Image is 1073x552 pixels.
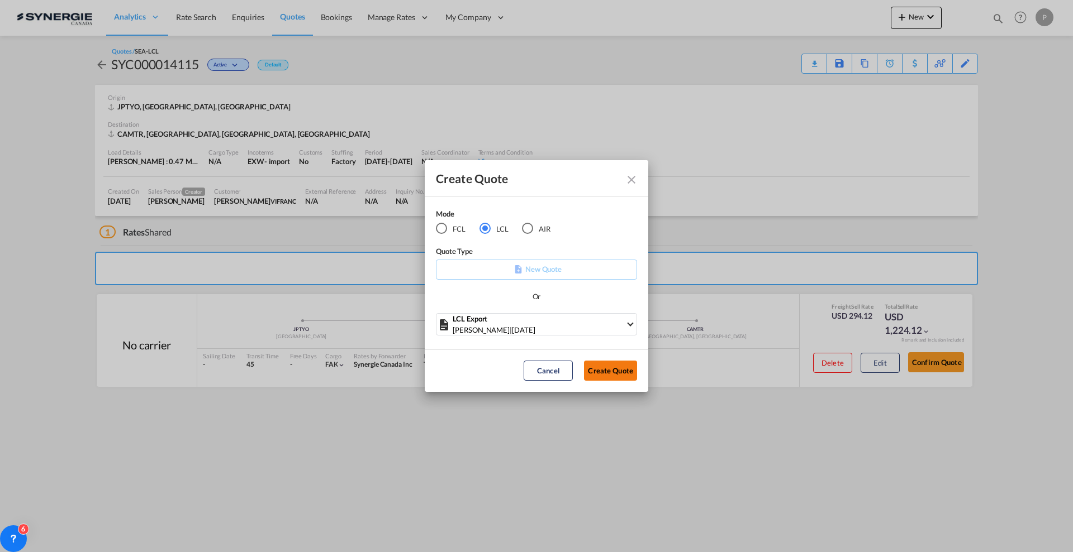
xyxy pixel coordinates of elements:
md-select: Select template: LCL Export Pablo Gomez Saldarriaga | 17 Jul 2024 [436,313,637,335]
div: Quote Type [436,246,637,260]
span: [DATE] [512,325,535,334]
div: Mode [436,208,564,222]
p: New Quote [440,263,633,275]
span: [PERSON_NAME] [453,325,510,334]
button: Cancel [524,361,573,381]
md-dialog: Create QuoteModeFCL LCLAIR ... [425,160,648,392]
div: New Quote [436,260,637,280]
div: LCL Export [453,313,625,324]
md-icon: Close dialog [625,173,638,186]
md-radio-button: AIR [522,222,550,234]
md-radio-button: FCL [436,222,466,234]
button: Create Quote [584,361,637,381]
md-radio-button: LCL [479,222,509,234]
div: Or [533,291,541,302]
div: Create Quote [436,171,617,185]
button: Close dialog [620,169,640,189]
div: | [453,324,625,335]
